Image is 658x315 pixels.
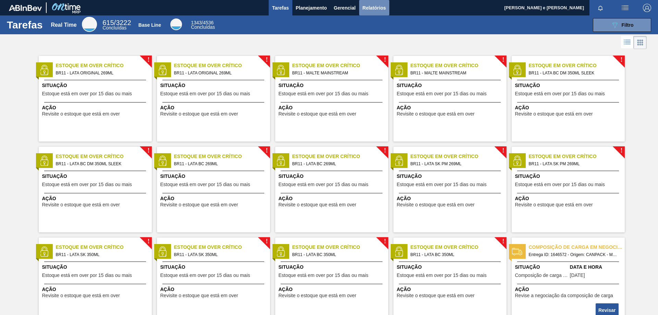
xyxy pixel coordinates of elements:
h1: Tarefas [7,21,43,29]
img: status [276,156,286,166]
span: Ação [160,195,268,202]
span: Ação [42,104,150,111]
span: Revisite o estoque que está em over [279,111,356,117]
span: Estoque em Over Crítico [292,153,388,160]
span: Situação [160,82,268,89]
span: BR11 - LATA BC 350ML [292,251,383,258]
span: / 3222 [102,19,131,26]
img: status [394,156,404,166]
span: Estoque está em over por 15 dias ou mais [279,182,368,187]
span: BR11 - LATA BC 269ML [292,160,383,168]
div: Visão em Lista [621,36,634,49]
span: ! [266,148,268,153]
span: Estoque em Over Crítico [411,153,507,160]
div: Real Time [102,20,131,30]
span: Tarefas [272,4,289,12]
span: Composição de carga em negociação [529,244,625,251]
span: Situação [160,264,268,271]
span: ! [502,148,504,153]
span: Estoque está em over por 15 dias ou mais [515,182,605,187]
img: status [394,246,404,257]
span: ! [384,57,386,62]
img: status [512,156,522,166]
span: BR11 - LATA SK PM 269ML [529,160,619,168]
span: Ação [515,286,623,293]
span: Ação [279,286,387,293]
div: Base Line [191,21,215,29]
span: Ação [397,195,505,202]
img: status [512,65,522,75]
span: Estoque em Over Crítico [411,244,507,251]
span: Estoque em Over Crítico [292,62,388,69]
span: Estoque está em over por 15 dias ou mais [397,91,487,96]
img: status [39,156,49,166]
span: Estoque em Over Crítico [56,153,152,160]
img: status [39,65,49,75]
span: BR11 - LATA BC 350ML [411,251,501,258]
span: Situação [279,82,387,89]
span: Situação [397,82,505,89]
span: Situação [515,82,623,89]
button: Filtro [593,18,651,32]
span: ! [266,57,268,62]
span: Data e Hora [570,264,623,271]
span: Filtro [622,22,634,28]
span: Ação [279,104,387,111]
img: TNhmsLtSVTkK8tSr43FrP2fwEKptu5GPRR3wAAAABJRU5ErkJggg== [9,5,42,11]
span: Estoque está em over por 15 dias ou mais [279,91,368,96]
span: ! [620,148,622,153]
span: Ação [160,104,268,111]
img: status [157,156,168,166]
img: status [276,246,286,257]
button: Notificações [589,3,611,13]
span: Situação [279,173,387,180]
span: ! [502,57,504,62]
span: Ação [42,195,150,202]
span: Estoque em Over Crítico [174,153,270,160]
div: Visão em Cards [634,36,647,49]
span: Revise a negociação da composição de carga [515,293,613,298]
span: Situação [397,173,505,180]
img: userActions [621,4,629,12]
span: 1343 [191,20,202,25]
span: / 4536 [191,20,214,25]
span: Ação [397,286,505,293]
span: Revisite o estoque que está em over [160,111,238,117]
img: status [512,246,522,257]
span: Estoque está em over por 15 dias ou mais [42,91,132,96]
span: Situação [515,264,568,271]
span: Ação [160,286,268,293]
span: BR11 - MALTE MAINSTREAM [292,69,383,77]
span: ! [502,239,504,244]
span: Estoque em Over Crítico [56,62,152,69]
span: 08/12/2024, [570,273,585,278]
span: ! [266,239,268,244]
img: status [394,65,404,75]
img: Logout [643,4,651,12]
span: ! [147,57,149,62]
span: Estoque está em over por 15 dias ou mais [279,273,368,278]
span: BR11 - LATA BC DM 350ML SLEEK [529,69,619,77]
span: Estoque está em over por 15 dias ou mais [397,182,487,187]
span: Ação [515,104,623,111]
span: Situação [397,264,505,271]
span: Estoque em Over Crítico [411,62,507,69]
div: Real Time [82,17,97,32]
span: Situação [42,82,150,89]
span: Composição de carga em negociação [515,273,568,278]
span: Revisite o estoque que está em over [160,202,238,207]
span: Estoque está em over por 15 dias ou mais [160,182,250,187]
span: Situação [160,173,268,180]
span: Situação [42,264,150,271]
span: BR11 - MALTE MAINSTREAM [411,69,501,77]
span: Estoque em Over Crítico [174,62,270,69]
span: Relatórios [363,4,386,12]
span: Situação [279,264,387,271]
span: Situação [42,173,150,180]
span: Estoque está em over por 15 dias ou mais [397,273,487,278]
span: Ação [397,104,505,111]
span: 615 [102,19,114,26]
img: status [157,246,168,257]
span: Revisite o estoque que está em over [160,293,238,298]
span: BR11 - LATA BC DM 350ML SLEEK [56,160,146,168]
